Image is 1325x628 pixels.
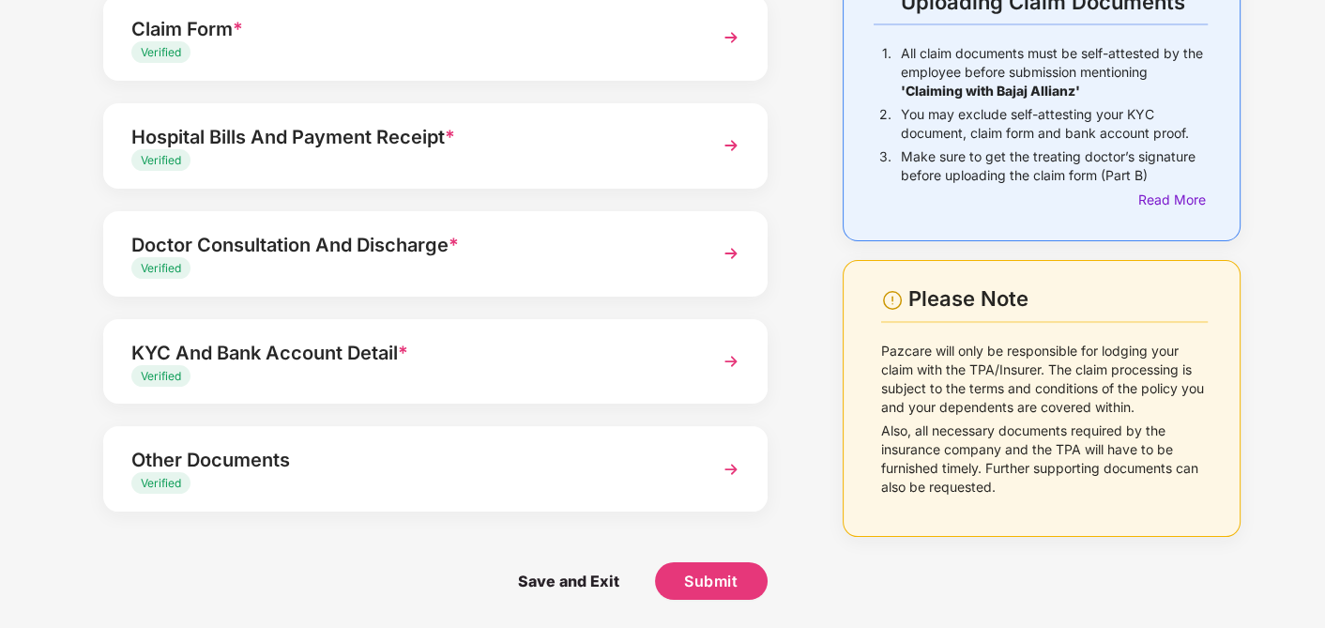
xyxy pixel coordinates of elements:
p: Also, all necessary documents required by the insurance company and the TPA will have to be furni... [881,421,1209,497]
div: Claim Form [131,14,689,44]
span: Verified [141,261,181,275]
p: You may exclude self-attesting your KYC document, claim form and bank account proof. [901,105,1208,143]
p: 3. [879,147,891,185]
p: 1. [882,44,891,100]
span: Submit [684,571,738,591]
div: KYC And Bank Account Detail [131,338,689,368]
p: All claim documents must be self-attested by the employee before submission mentioning [901,44,1208,100]
div: Hospital Bills And Payment Receipt [131,122,689,152]
div: Doctor Consultation And Discharge [131,230,689,260]
p: Pazcare will only be responsible for lodging your claim with the TPA/Insurer. The claim processin... [881,342,1209,417]
span: Verified [141,476,181,490]
img: svg+xml;base64,PHN2ZyBpZD0iTmV4dCIgeG1sbnM9Imh0dHA6Ly93d3cudzMub3JnLzIwMDAvc3ZnIiB3aWR0aD0iMzYiIG... [714,21,748,54]
div: Read More [1138,190,1208,210]
div: Please Note [908,286,1208,312]
img: svg+xml;base64,PHN2ZyBpZD0iTmV4dCIgeG1sbnM9Imh0dHA6Ly93d3cudzMub3JnLzIwMDAvc3ZnIiB3aWR0aD0iMzYiIG... [714,452,748,486]
button: Submit [655,562,768,600]
span: Verified [141,153,181,167]
p: Make sure to get the treating doctor’s signature before uploading the claim form (Part B) [901,147,1208,185]
img: svg+xml;base64,PHN2ZyBpZD0iTmV4dCIgeG1sbnM9Imh0dHA6Ly93d3cudzMub3JnLzIwMDAvc3ZnIiB3aWR0aD0iMzYiIG... [714,237,748,270]
img: svg+xml;base64,PHN2ZyBpZD0iTmV4dCIgeG1sbnM9Imh0dHA6Ly93d3cudzMub3JnLzIwMDAvc3ZnIiB3aWR0aD0iMzYiIG... [714,345,748,378]
p: 2. [879,105,891,143]
span: Verified [141,45,181,59]
b: 'Claiming with Bajaj Allianz' [901,83,1080,99]
img: svg+xml;base64,PHN2ZyBpZD0iV2FybmluZ18tXzI0eDI0IiBkYXRhLW5hbWU9Ildhcm5pbmcgLSAyNHgyNCIgeG1sbnM9Im... [881,289,904,312]
span: Verified [141,369,181,383]
img: svg+xml;base64,PHN2ZyBpZD0iTmV4dCIgeG1sbnM9Imh0dHA6Ly93d3cudzMub3JnLzIwMDAvc3ZnIiB3aWR0aD0iMzYiIG... [714,129,748,162]
span: Save and Exit [499,562,638,600]
div: Other Documents [131,445,689,475]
